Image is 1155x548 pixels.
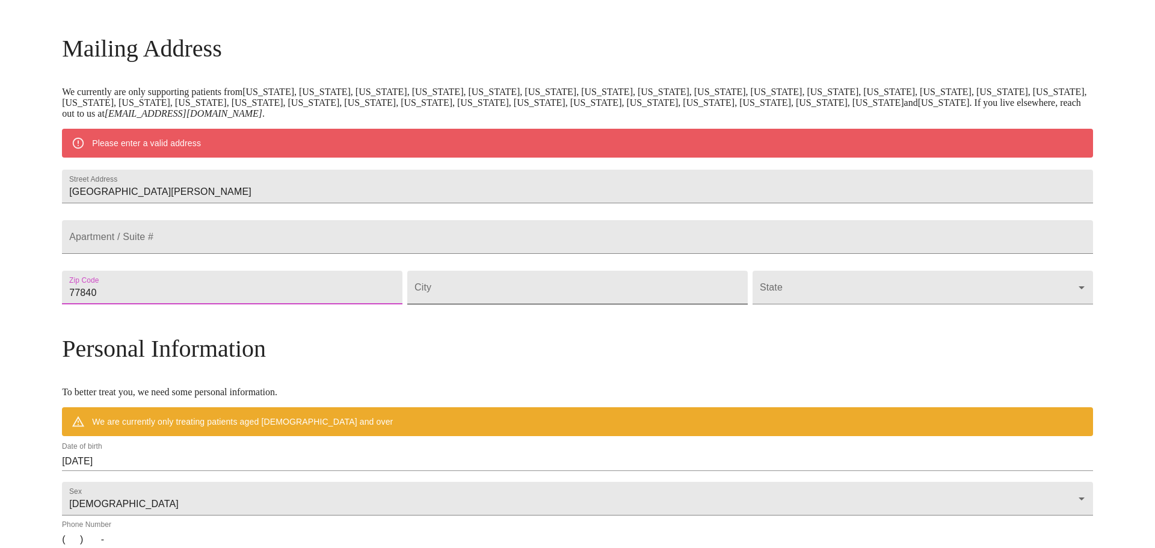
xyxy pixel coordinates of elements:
em: [EMAIL_ADDRESS][DOMAIN_NAME] [105,108,262,119]
label: Date of birth [62,443,102,451]
p: We currently are only supporting patients from [US_STATE], [US_STATE], [US_STATE], [US_STATE], [U... [62,87,1093,119]
h3: Mailing Address [62,34,1093,63]
label: Phone Number [62,522,111,529]
p: To better treat you, we need some personal information. [62,387,1093,398]
div: [DEMOGRAPHIC_DATA] [62,482,1093,516]
div: Please enter a valid address [92,132,201,154]
div: ​ [753,271,1093,304]
h3: Personal Information [62,334,1093,363]
div: We are currently only treating patients aged [DEMOGRAPHIC_DATA] and over [92,411,393,433]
